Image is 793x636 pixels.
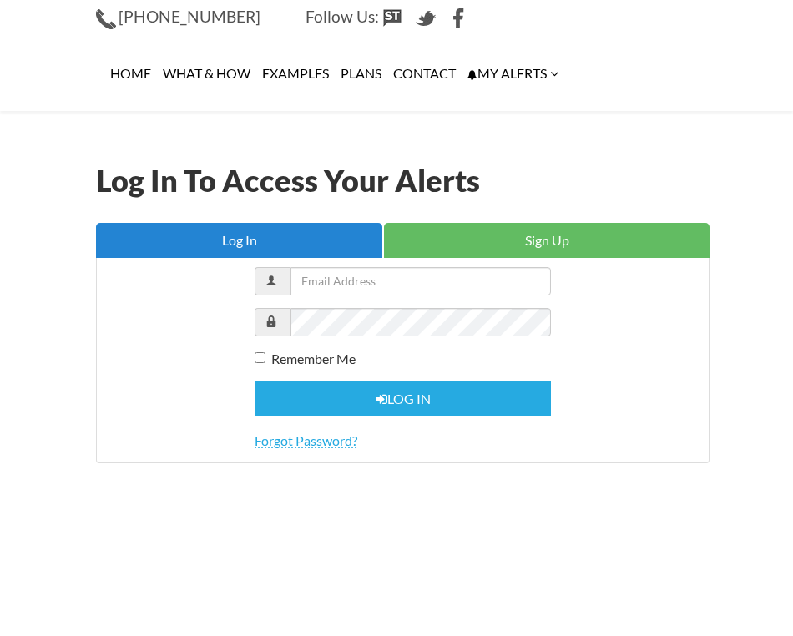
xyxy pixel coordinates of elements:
a: Plans [335,36,387,111]
span: Sign Up [525,232,569,248]
button: Log in [255,381,551,417]
span: Log In [222,232,257,248]
i: Username [265,275,277,286]
img: Facebook [449,8,469,28]
span: Follow Us: [306,7,379,26]
i: Password [265,315,277,327]
label: Remember Me [255,349,356,369]
input: Email Address [290,267,551,295]
h1: Log In To Access Your Alerts [96,164,710,198]
a: Examples [256,36,335,111]
a: My Alerts [462,36,564,111]
input: Remember Me [255,352,265,363]
span: [PHONE_NUMBER] [119,7,260,26]
a: Contact [387,36,462,111]
img: StockTwits [382,8,402,28]
img: Phone [96,9,116,29]
a: Forgot Password? [255,432,357,448]
a: Home [104,36,157,111]
img: Twitter [416,8,436,28]
a: What & How [157,36,256,111]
